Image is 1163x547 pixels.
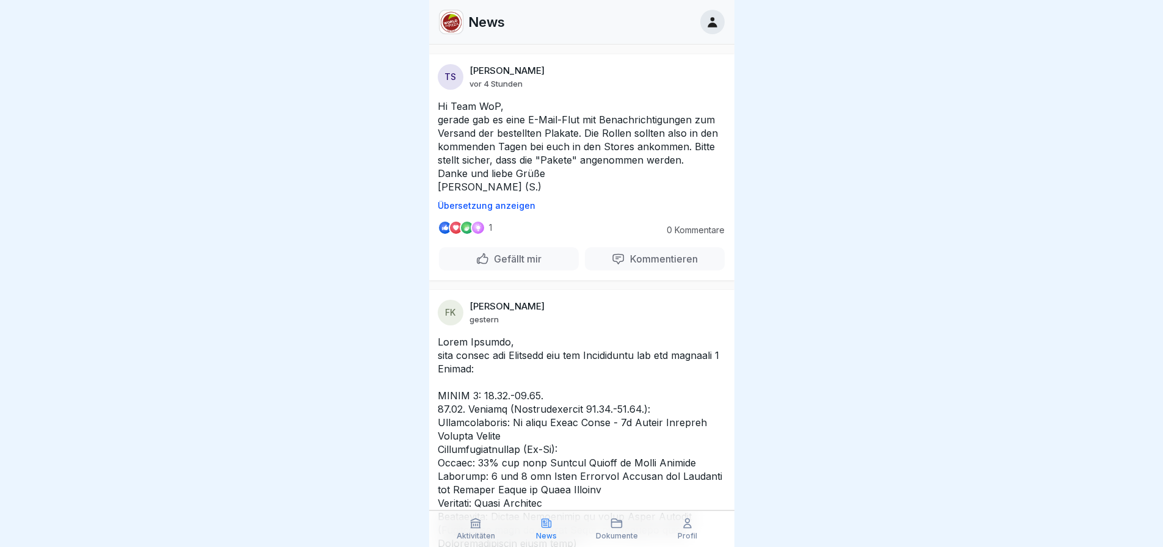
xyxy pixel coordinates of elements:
p: 0 Kommentare [658,225,725,235]
p: Kommentieren [625,253,698,265]
div: FK [438,300,463,325]
p: News [468,14,505,30]
img: wpjn4gtn6o310phqx1r289if.png [440,10,463,34]
p: vor 4 Stunden [469,79,523,89]
p: Gefällt mir [489,253,542,265]
p: Übersetzung anzeigen [438,201,726,211]
p: [PERSON_NAME] [469,301,545,312]
p: Profil [678,532,697,540]
p: [PERSON_NAME] [469,65,545,76]
p: 1 [489,223,492,233]
p: Aktivitäten [457,532,495,540]
p: Hi Team WoP, gerade gab es eine E-Mail-Flut mit Benachrichtigungen zum Versand der bestellten Pla... [438,100,726,194]
p: Dokumente [596,532,638,540]
p: gestern [469,314,499,324]
p: News [536,532,557,540]
div: TS [438,64,463,90]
